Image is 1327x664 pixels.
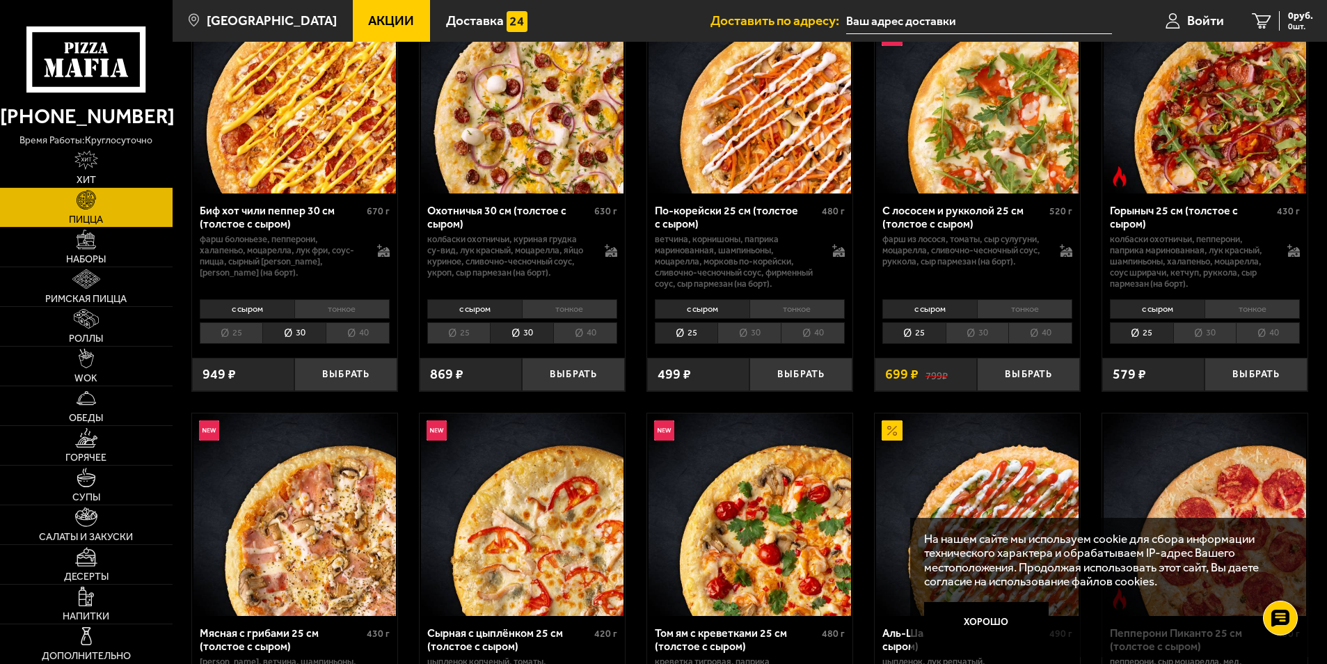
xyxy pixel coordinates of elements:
[490,322,553,344] li: 30
[522,358,625,392] button: Выбрать
[924,532,1286,589] p: На нашем сайте мы используем cookie для сбора информации технического характера и обрабатываем IP...
[655,322,718,344] li: 25
[42,651,131,661] span: Дополнительно
[655,626,818,653] div: Том ям с креветками 25 см (толстое с сыром)
[1008,322,1072,344] li: 40
[427,299,522,319] li: с сыром
[1205,299,1300,319] li: тонкое
[749,299,845,319] li: тонкое
[507,11,527,32] img: 15daf4d41897b9f0e9f617042186c801.svg
[427,204,591,230] div: Охотничья 30 см (толстое с сыром)
[446,14,504,27] span: Доставка
[427,626,591,653] div: Сырная с цыплёнком 25 см (толстое с сыром)
[1102,413,1308,616] a: Острое блюдоПепперони Пиканто 25 см (толстое с сыром)
[207,14,337,27] span: [GEOGRAPHIC_DATA]
[69,334,103,344] span: Роллы
[326,322,390,344] li: 40
[74,374,97,384] span: WOK
[69,413,103,423] span: Обеды
[45,294,127,304] span: Римская пицца
[72,493,100,503] span: Супы
[846,8,1111,34] input: Ваш адрес доставки
[66,255,106,264] span: Наборы
[885,367,919,381] span: 699 ₽
[882,234,1047,267] p: фарш из лосося, томаты, сыр сулугуни, моцарелла, сливочно-чесночный соус, руккола, сыр пармезан (...
[1110,299,1205,319] li: с сыром
[192,413,397,616] a: НовинкаМясная с грибами 25 см (толстое с сыром)
[876,413,1079,616] img: Аль-Шам 25 см (толстое с сыром)
[1113,367,1146,381] span: 579 ₽
[594,628,617,640] span: 420 г
[522,299,617,319] li: тонкое
[655,204,818,230] div: По-корейски 25 см (толстое с сыром)
[69,215,103,225] span: Пицца
[1109,166,1130,187] img: Острое блюдо
[1110,234,1274,289] p: колбаски Охотничьи, пепперони, паприка маринованная, лук красный, шампиньоны, халапеньо, моцарелл...
[882,299,977,319] li: с сыром
[200,626,363,653] div: Мясная с грибами 25 см (толстое с сыром)
[1110,322,1173,344] li: 25
[1288,11,1313,21] span: 0 руб.
[1187,14,1224,27] span: Войти
[654,420,675,441] img: Новинка
[421,413,623,616] img: Сырная с цыплёнком 25 см (толстое с сыром)
[63,612,109,622] span: Напитки
[1277,205,1300,217] span: 430 г
[200,234,364,278] p: фарш болоньезе, пепперони, халапеньо, моцарелла, лук фри, соус-пицца, сырный [PERSON_NAME], [PERS...
[553,322,617,344] li: 40
[294,299,390,319] li: тонкое
[946,322,1009,344] li: 30
[977,358,1080,392] button: Выбрать
[200,204,363,230] div: Биф хот чили пеппер 30 см (толстое с сыром)
[822,628,845,640] span: 480 г
[77,175,96,185] span: Хит
[649,413,851,616] img: Том ям с креветками 25 см (толстое с сыром)
[882,204,1046,230] div: С лососем и рукколой 25 см (толстое с сыром)
[1110,204,1273,230] div: Горыныч 25 см (толстое с сыром)
[710,14,846,27] span: Доставить по адресу:
[427,234,591,278] p: колбаски охотничьи, куриная грудка су-вид, лук красный, моцарелла, яйцо куриное, сливочно-чесночн...
[427,322,491,344] li: 25
[1236,322,1300,344] li: 40
[924,602,1049,644] button: Хорошо
[1173,322,1237,344] li: 30
[65,453,106,463] span: Горячее
[875,413,1080,616] a: АкционныйАль-Шам 25 см (толстое с сыром)
[294,358,397,392] button: Выбрать
[1288,22,1313,31] span: 0 шт.
[1104,413,1306,616] img: Пепперони Пиканто 25 см (толстое с сыром)
[202,367,236,381] span: 949 ₽
[262,322,326,344] li: 30
[64,572,109,582] span: Десерты
[822,205,845,217] span: 480 г
[193,413,396,616] img: Мясная с грибами 25 см (толстое с сыром)
[658,367,691,381] span: 499 ₽
[39,532,133,542] span: Салаты и закуски
[1205,358,1308,392] button: Выбрать
[977,299,1072,319] li: тонкое
[655,234,819,289] p: ветчина, корнишоны, паприка маринованная, шампиньоны, моцарелла, морковь по-корейски, сливочно-че...
[427,420,447,441] img: Новинка
[655,299,749,319] li: с сыром
[594,205,617,217] span: 630 г
[367,205,390,217] span: 670 г
[781,322,845,344] li: 40
[882,420,903,441] img: Акционный
[420,413,625,616] a: НовинкаСырная с цыплёнком 25 см (толстое с сыром)
[199,420,220,441] img: Новинка
[1049,205,1072,217] span: 520 г
[749,358,852,392] button: Выбрать
[367,628,390,640] span: 430 г
[717,322,781,344] li: 30
[647,413,852,616] a: НовинкаТом ям с креветками 25 см (толстое с сыром)
[200,322,263,344] li: 25
[882,626,1046,653] div: Аль-Шам 25 см (толстое с сыром)
[430,367,463,381] span: 869 ₽
[925,367,948,381] s: 799 ₽
[882,322,946,344] li: 25
[200,299,294,319] li: с сыром
[368,14,414,27] span: Акции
